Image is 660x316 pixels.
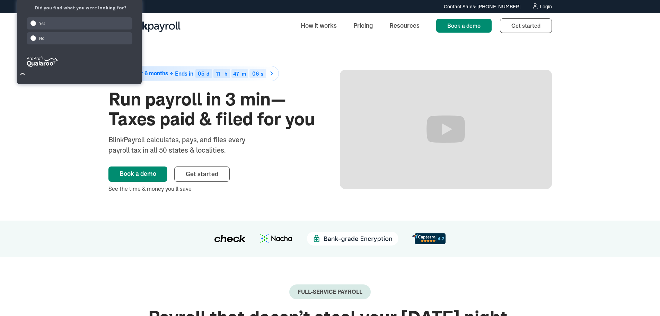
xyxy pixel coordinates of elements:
div: Yes [27,17,133,29]
span: Get started [511,22,540,29]
a: ProProfs [27,63,58,69]
iframe: Chat Widget [545,241,660,316]
span: 05 [198,70,204,77]
div: BlinkPayroll calculates, pays, and files every payroll tax in all 50 states & localities. [108,135,264,155]
div: Contact Sales: [PHONE_NUMBER] [444,3,520,10]
div: No [27,32,133,44]
a: Book a demo [436,19,492,33]
a: How it works [295,18,342,33]
div: See the time & money you’ll save [108,185,320,193]
a: Resources [384,18,425,33]
a: Get started [500,18,552,33]
span: Ends in [175,70,193,77]
a: Login [531,3,552,10]
h1: Run payroll in 3 min—Taxes paid & filed for you [108,89,320,129]
div: Full-Service payroll [298,289,362,295]
span: 47 [233,70,239,77]
div: d [206,71,209,76]
span: Get started [186,170,218,178]
a: 50% off for 6 monthsEnds in05d11h47m06s [108,66,320,81]
span: 11 [216,70,220,77]
a: Pricing [348,18,378,33]
img: d56c0860-961d-46a8-819e-eda1494028f8.svg [412,233,446,244]
a: home [108,17,181,35]
div: h [225,71,227,76]
button: Close Survey [17,68,28,80]
div: Login [540,4,552,9]
tspan: ProProfs [27,55,43,61]
div: s [261,71,263,76]
div: Did you find what you were looking for? [25,5,136,11]
a: Book a demo [108,166,167,182]
span: Book a demo [447,22,481,29]
a: Get started [174,166,230,182]
div: m [242,71,246,76]
span: 06 [252,70,259,77]
iframe: Run Payroll in 3 min with BlinkPayroll [340,70,552,189]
